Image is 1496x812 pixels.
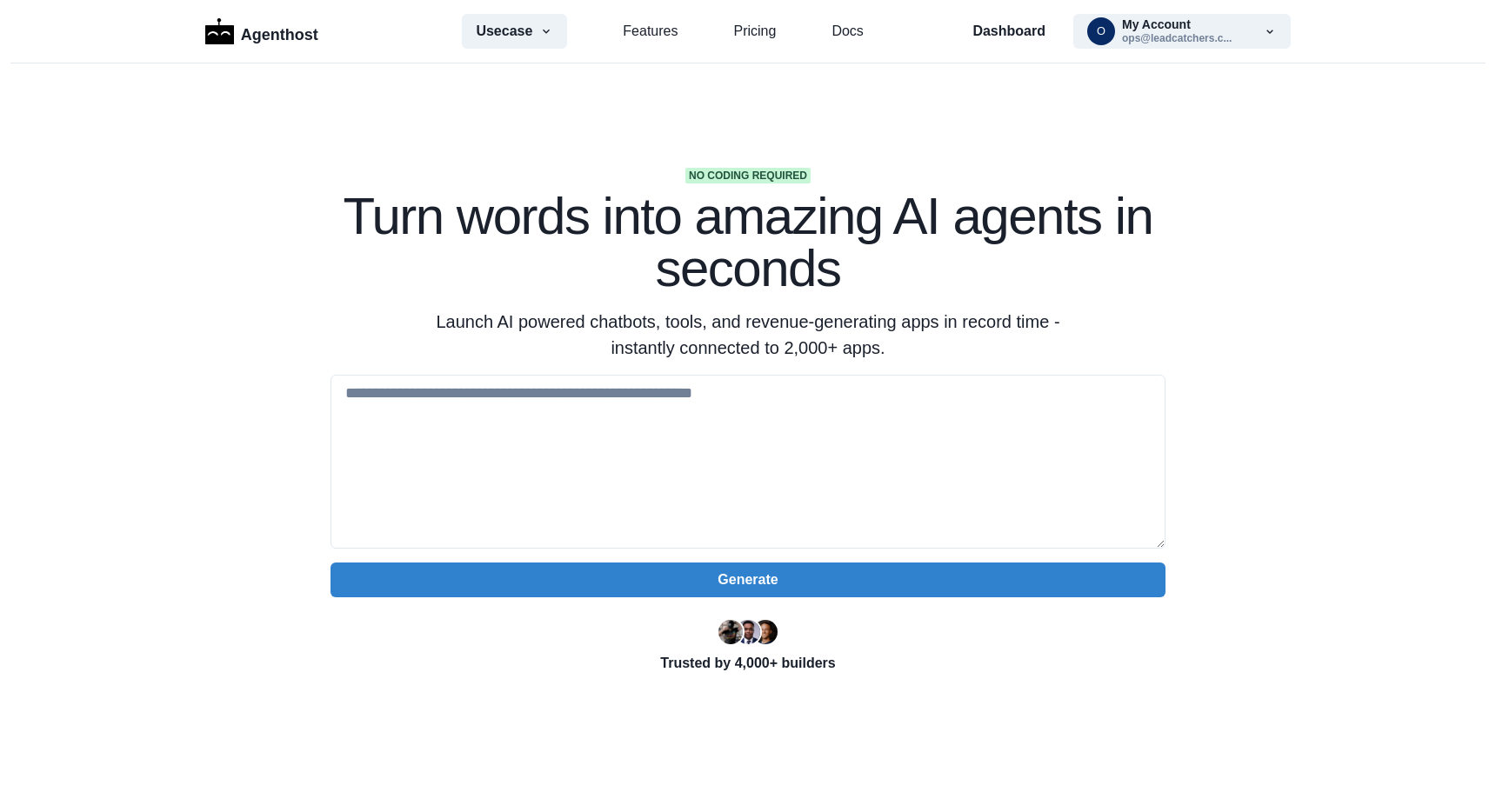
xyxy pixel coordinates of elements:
img: Kent Dodds [753,620,778,644]
span: No coding required [685,168,811,183]
button: Usecase [462,14,567,49]
img: Ryan Florence [718,620,743,644]
button: ops@leadcatchers.comMy Accountops@leadcatchers.c... [1073,14,1291,49]
a: Features [623,21,678,42]
p: Launch AI powered chatbots, tools, and revenue-generating apps in record time - instantly connect... [414,309,1082,361]
a: LogoAgenthost [205,17,318,47]
p: Trusted by 4,000+ builders [331,653,1165,674]
a: Docs [831,21,863,42]
img: Segun Adebayo [736,620,760,644]
img: Logo [205,18,234,44]
a: Dashboard [972,21,1045,42]
h1: Turn words into amazing AI agents in seconds [331,190,1165,295]
p: Agenthost [241,17,318,47]
button: Generate [331,562,1165,597]
a: Pricing [733,21,776,42]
